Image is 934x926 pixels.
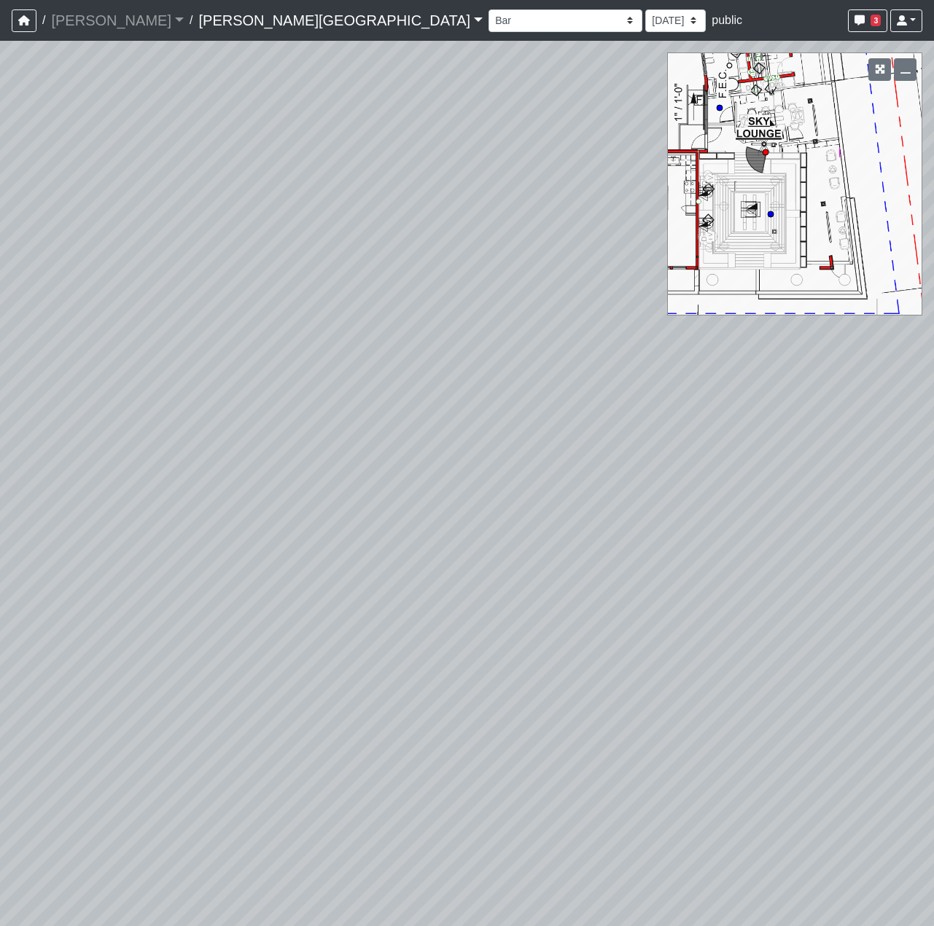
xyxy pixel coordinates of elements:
[51,6,184,35] a: [PERSON_NAME]
[871,15,881,26] span: 3
[712,14,742,26] span: public
[184,6,198,35] span: /
[198,6,483,35] a: [PERSON_NAME][GEOGRAPHIC_DATA]
[11,897,97,926] iframe: Ybug feedback widget
[848,9,887,32] button: 3
[36,6,51,35] span: /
